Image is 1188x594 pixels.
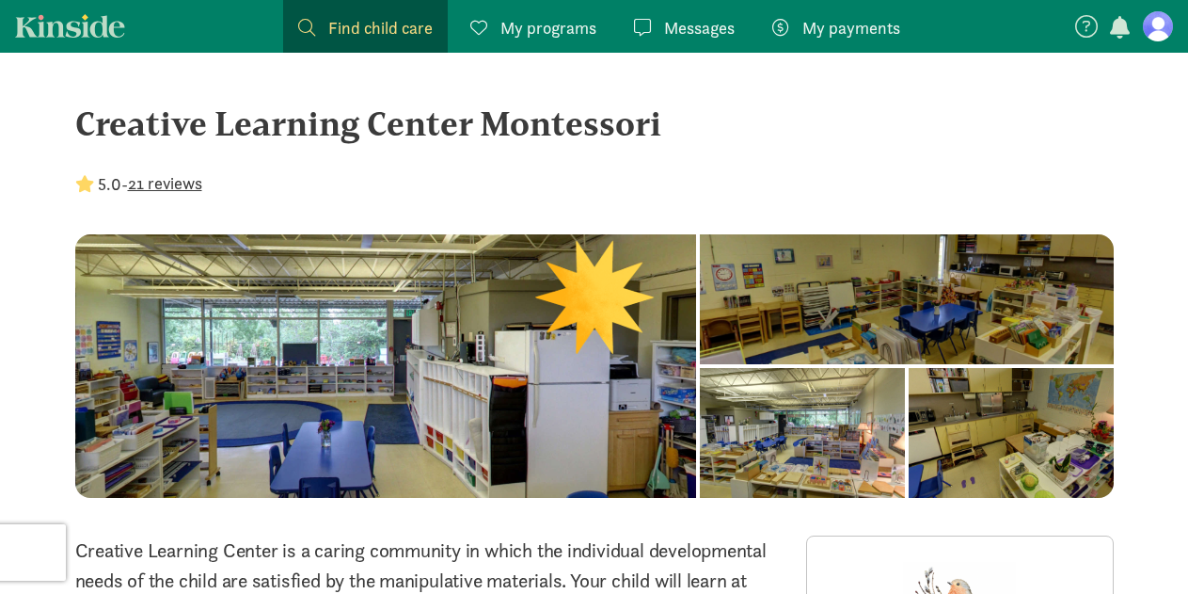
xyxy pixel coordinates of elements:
[664,15,735,40] span: Messages
[328,15,433,40] span: Find child care
[15,14,125,38] a: Kinside
[802,15,900,40] span: My payments
[500,15,596,40] span: My programs
[98,173,121,195] strong: 5.0
[128,170,202,196] button: 21 reviews
[75,98,1114,149] div: Creative Learning Center Montessori
[75,171,202,197] div: -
